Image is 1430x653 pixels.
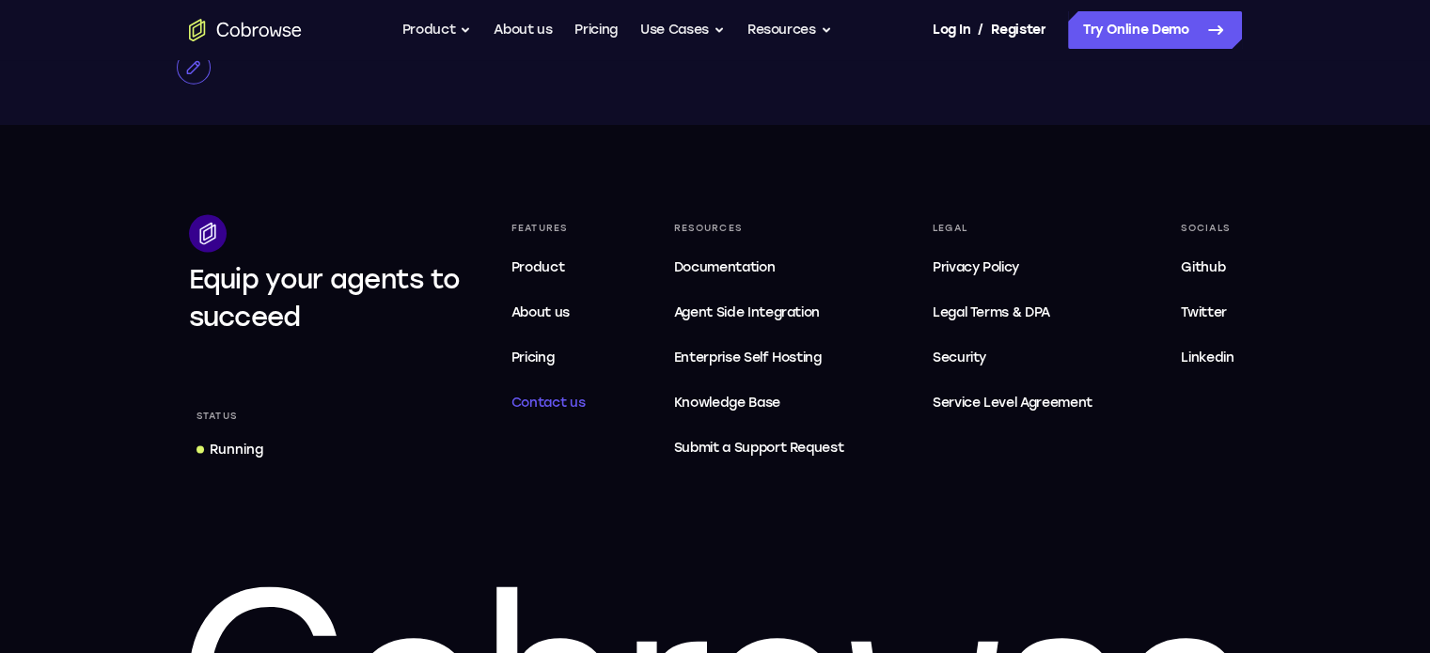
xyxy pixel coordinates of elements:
span: Knowledge Base [674,395,780,411]
div: Status [189,403,245,429]
span: Legal Terms & DPA [933,304,1050,320]
span: Equip your agents to succeed [189,263,461,333]
a: Documentation [667,249,852,287]
div: Features [504,215,593,241]
span: Github [1181,259,1225,275]
a: Pricing [574,11,618,49]
a: Service Level Agreement [925,384,1100,422]
span: Agent Side Integration [674,302,844,324]
span: Privacy Policy [933,259,1019,275]
a: Running [189,433,271,467]
a: Linkedin [1173,339,1241,377]
div: Legal [925,215,1100,241]
a: Product [504,249,593,287]
a: Pricing [504,339,593,377]
a: About us [504,294,593,332]
span: Pricing [511,350,555,365]
span: Submit a Support Request [674,437,844,459]
span: Contact us [511,395,586,411]
a: Contact us [504,384,593,422]
div: Running [210,441,263,459]
a: Log In [933,11,970,49]
a: Github [1173,249,1241,287]
a: About us [494,11,552,49]
span: Linkedin [1181,350,1234,365]
a: Legal Terms & DPA [925,294,1100,332]
a: Security [925,339,1100,377]
a: Enterprise Self Hosting [667,339,852,377]
a: Go to the home page [189,19,302,41]
a: Privacy Policy [925,249,1100,287]
a: Register [991,11,1045,49]
span: Product [511,259,565,275]
a: Submit a Support Request [667,429,852,467]
span: / [978,19,983,41]
button: Use Cases [640,11,725,49]
span: Twitter [1181,304,1227,320]
button: Product [402,11,472,49]
a: Twitter [1173,294,1241,332]
a: Knowledge Base [667,384,852,422]
span: Enterprise Self Hosting [674,347,844,369]
div: Socials [1173,215,1241,241]
span: Service Level Agreement [933,392,1092,414]
span: Security [933,350,986,365]
button: Resources [747,11,832,49]
span: About us [511,304,570,320]
a: Agent Side Integration [667,294,852,332]
span: Documentation [674,259,775,275]
div: Resources [667,215,852,241]
a: Try Online Demo [1068,11,1242,49]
